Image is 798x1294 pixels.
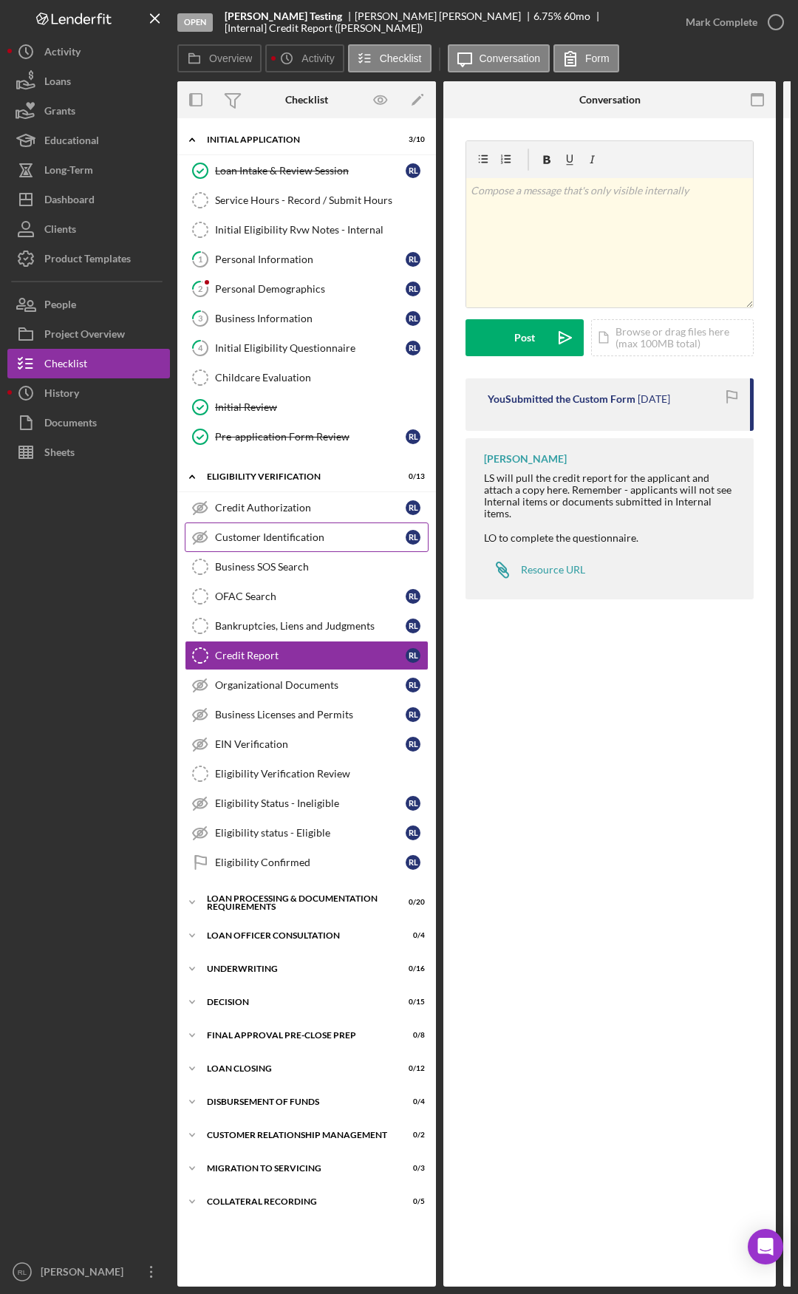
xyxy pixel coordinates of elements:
[406,282,420,296] div: R L
[185,729,429,759] a: EIN VerificationRL
[185,789,429,818] a: Eligibility Status - IneligibleRL
[406,252,420,267] div: R L
[406,648,420,663] div: R L
[406,163,420,178] div: R L
[748,1229,783,1264] div: Open Intercom Messenger
[185,215,429,245] a: Initial Eligibility Rvw Notes - Internal
[185,392,429,422] a: Initial Review
[638,393,670,405] time: 2025-09-30 21:42
[37,1257,133,1290] div: [PERSON_NAME]
[177,13,213,32] div: Open
[398,1031,425,1040] div: 0 / 8
[398,135,425,144] div: 3 / 10
[215,502,406,514] div: Credit Authorization
[514,319,535,356] div: Post
[198,313,202,323] tspan: 3
[215,679,406,691] div: Organizational Documents
[406,737,420,752] div: R L
[585,52,610,64] label: Form
[215,590,406,602] div: OFAC Search
[215,797,406,809] div: Eligibility Status - Ineligible
[44,349,87,382] div: Checklist
[44,67,71,100] div: Loans
[406,707,420,722] div: R L
[185,759,429,789] a: Eligibility Verification Review
[215,342,406,354] div: Initial Eligibility Questionnaire
[7,319,170,349] button: Project Overview
[207,135,388,144] div: Initial Application
[488,393,635,405] div: You Submitted the Custom Form
[398,472,425,481] div: 0 / 13
[177,44,262,72] button: Overview
[7,37,170,67] button: Activity
[18,1268,27,1276] text: RL
[185,641,429,670] a: Credit ReportRL
[185,818,429,848] a: Eligibility status - EligibleRL
[215,857,406,868] div: Eligibility Confirmed
[215,194,428,206] div: Service Hours - Record / Submit Hours
[671,7,791,37] button: Mark Complete
[215,165,406,177] div: Loan Intake & Review Session
[215,768,428,780] div: Eligibility Verification Review
[406,530,420,545] div: R L
[44,214,76,248] div: Clients
[7,408,170,437] button: Documents
[225,10,342,22] b: [PERSON_NAME] Testing
[533,10,562,22] div: 6.75 %
[198,254,202,264] tspan: 1
[215,372,428,384] div: Childcare Evaluation
[465,319,584,356] button: Post
[406,429,420,444] div: R L
[406,500,420,515] div: R L
[44,185,95,218] div: Dashboard
[7,214,170,244] button: Clients
[7,126,170,155] button: Educational
[398,964,425,973] div: 0 / 16
[215,531,406,543] div: Customer Identification
[207,1131,388,1140] div: Customer Relationship Management
[215,620,406,632] div: Bankruptcies, Liens and Judgments
[185,848,429,877] a: Eligibility ConfirmedRL
[185,611,429,641] a: Bankruptcies, Liens and JudgmentsRL
[484,472,739,520] div: LS will pull the credit report for the applicant and attach a copy here. Remember - applicants wi...
[398,1064,425,1073] div: 0 / 12
[215,827,406,839] div: Eligibility status - Eligible
[44,408,97,441] div: Documents
[398,898,425,907] div: 0 / 20
[44,378,79,412] div: History
[7,437,170,467] a: Sheets
[406,341,420,355] div: R L
[185,156,429,185] a: Loan Intake & Review SessionRL
[44,96,75,129] div: Grants
[484,453,567,465] div: [PERSON_NAME]
[44,319,125,353] div: Project Overview
[7,378,170,408] button: History
[406,589,420,604] div: R L
[398,931,425,940] div: 0 / 4
[7,290,170,319] button: People
[7,349,170,378] a: Checklist
[553,44,619,72] button: Form
[215,561,428,573] div: Business SOS Search
[185,363,429,392] a: Childcare Evaluation
[7,155,170,185] a: Long-Term
[185,582,429,611] a: OFAC SearchRL
[7,185,170,214] button: Dashboard
[215,253,406,265] div: Personal Information
[7,1257,170,1287] button: RL[PERSON_NAME]
[215,224,428,236] div: Initial Eligibility Rvw Notes - Internal
[207,894,388,911] div: Loan Processing & Documentation Requirements
[579,94,641,106] div: Conversation
[185,245,429,274] a: 1Personal InformationRL
[380,52,422,64] label: Checklist
[7,244,170,273] button: Product Templates
[398,1164,425,1173] div: 0 / 3
[7,67,170,96] button: Loans
[44,126,99,159] div: Educational
[185,493,429,522] a: Credit AuthorizationRL
[480,52,541,64] label: Conversation
[207,1064,388,1073] div: Loan Closing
